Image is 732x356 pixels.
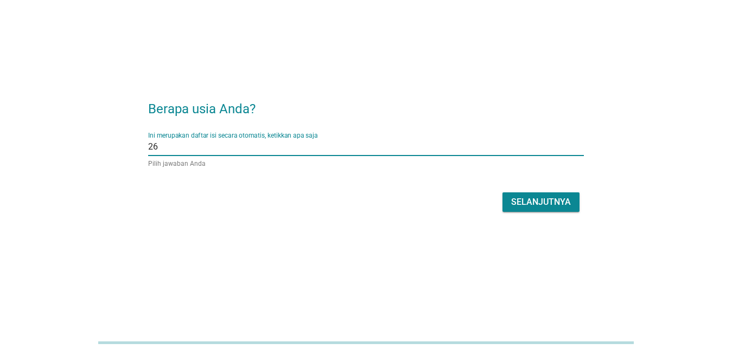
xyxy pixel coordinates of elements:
font: Pilih jawaban Anda [148,160,206,167]
input: Ini merupakan daftar isi secara otomatis, ketikkan apa saja [158,138,569,156]
button: Selanjutnya [502,192,580,212]
font: Selanjutnya [511,197,571,207]
font: 26 [148,141,158,152]
font: Berapa usia Anda? [148,101,256,116]
font: panah_turun_bawah [467,140,688,153]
